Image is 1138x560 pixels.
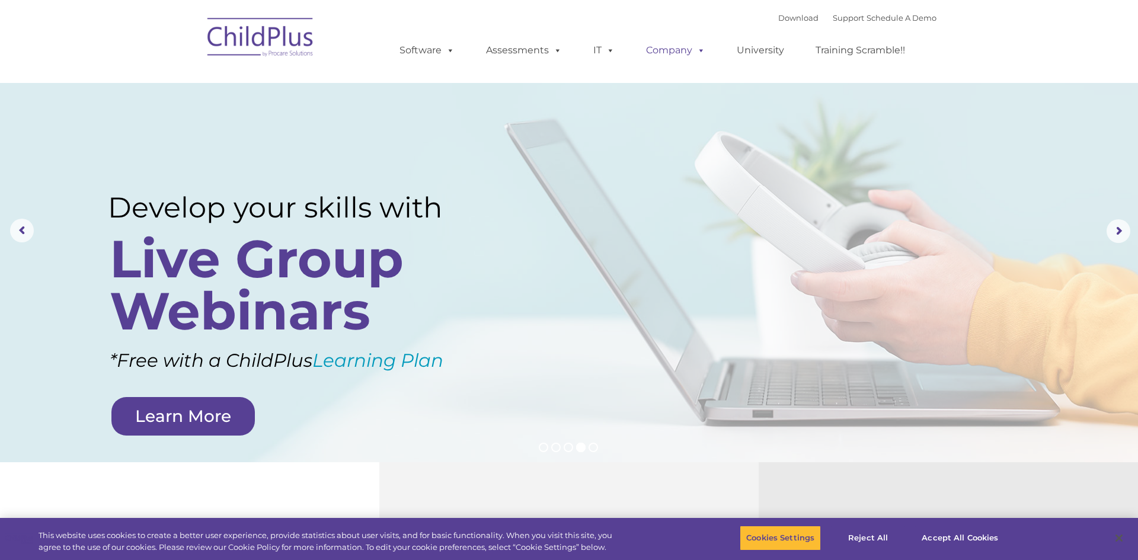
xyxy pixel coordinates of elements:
[867,13,936,23] a: Schedule A Demo
[388,39,466,62] a: Software
[39,530,626,553] div: This website uses cookies to create a better user experience, provide statistics about user visit...
[165,127,215,136] span: Phone number
[312,349,443,372] a: Learning Plan
[202,9,320,69] img: ChildPlus by Procare Solutions
[474,39,574,62] a: Assessments
[833,13,864,23] a: Support
[634,39,717,62] a: Company
[725,39,796,62] a: University
[804,39,917,62] a: Training Scramble!!
[165,78,201,87] span: Last name
[110,233,480,337] rs-layer: Live Group Webinars
[111,397,255,436] a: Learn More
[915,526,1005,551] button: Accept All Cookies
[778,13,819,23] a: Download
[581,39,626,62] a: IT
[740,526,821,551] button: Cookies Settings
[108,191,484,225] rs-layer: Develop your skills with
[831,526,905,551] button: Reject All
[110,344,512,377] rs-layer: *Free with a ChildPlus
[1106,525,1132,551] button: Close
[778,13,936,23] font: |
